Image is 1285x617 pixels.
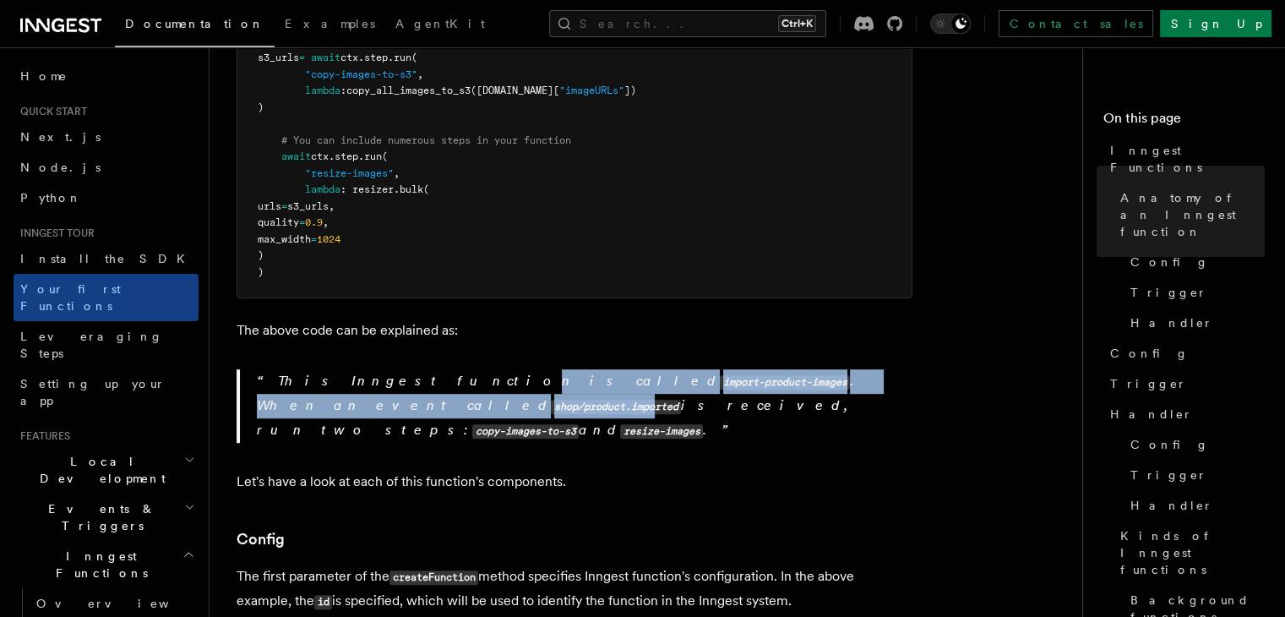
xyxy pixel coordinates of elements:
[385,5,495,46] a: AgentKit
[14,369,199,416] a: Setting up your app
[14,122,199,152] a: Next.js
[1103,369,1265,399] a: Trigger
[1110,142,1265,176] span: Inngest Functions
[1124,277,1265,308] a: Trigger
[237,527,285,551] a: Config
[20,161,101,174] span: Node.js
[237,470,912,494] p: Let's have a look at each of this function's components.
[388,52,394,63] span: .
[417,68,423,80] span: ,
[1110,406,1193,423] span: Handler
[258,249,264,261] span: )
[305,85,340,96] span: lambda
[281,200,287,212] span: =
[389,571,478,585] code: createFunction
[287,200,335,212] span: s3_urls,
[281,134,571,146] span: # You can include numerous steps in your function
[1130,436,1209,453] span: Config
[14,227,95,240] span: Inngest tour
[930,14,971,34] button: Toggle dark mode
[323,216,329,228] span: ,
[335,150,358,162] span: step
[1124,460,1265,490] a: Trigger
[620,424,703,439] code: resize-images
[257,369,912,443] p: This Inngest function is called . When an event called is received, run two steps: and .
[237,565,912,614] p: The first parameter of the method specifies Inngest function's configuration. In the above exampl...
[317,233,340,245] span: 1024
[20,130,101,144] span: Next.js
[1110,345,1189,362] span: Config
[115,5,275,47] a: Documentation
[1113,521,1265,585] a: Kinds of Inngest functions
[340,183,400,195] span: : resizer.
[382,150,388,162] span: (
[14,105,87,118] span: Quick start
[125,17,264,30] span: Documentation
[1130,467,1207,483] span: Trigger
[551,400,681,414] code: shop/product.imported
[1130,254,1209,270] span: Config
[14,321,199,369] a: Leveraging Steps
[20,282,121,313] span: Your first Functions
[559,85,624,96] span: "imageURLs"
[1113,183,1265,247] a: Anatomy of an Inngest function
[1160,10,1271,37] a: Sign Up
[1120,527,1265,578] span: Kinds of Inngest functions
[20,330,163,360] span: Leveraging Steps
[20,68,68,85] span: Home
[1103,135,1265,183] a: Inngest Functions
[36,597,210,610] span: Overview
[1103,399,1265,429] a: Handler
[1120,189,1265,240] span: Anatomy of an Inngest function
[14,152,199,183] a: Node.js
[258,233,311,245] span: max_width
[258,52,299,63] span: s3_urls
[14,494,199,541] button: Events & Triggers
[299,216,305,228] span: =
[1110,375,1187,392] span: Trigger
[311,233,317,245] span: =
[14,61,199,91] a: Home
[472,424,579,439] code: copy-images-to-s3
[14,274,199,321] a: Your first Functions
[20,377,166,407] span: Setting up your app
[329,150,335,162] span: .
[305,216,323,228] span: 0.9
[471,85,559,96] span: ([DOMAIN_NAME][
[340,52,358,63] span: ctx
[778,15,816,32] kbd: Ctrl+K
[394,167,400,179] span: ,
[624,85,636,96] span: ])
[258,266,264,278] span: )
[411,52,417,63] span: (
[285,17,375,30] span: Examples
[305,183,340,195] span: lambda
[20,191,82,205] span: Python
[340,85,346,96] span: :
[358,52,364,63] span: .
[1124,247,1265,277] a: Config
[311,150,329,162] span: ctx
[14,453,184,487] span: Local Development
[305,167,394,179] span: "resize-images"
[364,150,382,162] span: run
[20,252,195,265] span: Install the SDK
[400,183,423,195] span: bulk
[1130,284,1207,301] span: Trigger
[1124,490,1265,521] a: Handler
[14,446,199,494] button: Local Development
[314,595,332,609] code: id
[305,68,417,80] span: "copy-images-to-s3"
[237,319,912,342] p: The above code can be explained as:
[258,200,281,212] span: urls
[14,429,70,443] span: Features
[14,541,199,588] button: Inngest Functions
[1103,108,1265,135] h4: On this page
[14,500,184,534] span: Events & Triggers
[720,375,850,390] code: import-product-images
[275,5,385,46] a: Examples
[1124,429,1265,460] a: Config
[311,52,340,63] span: await
[999,10,1153,37] a: Contact sales
[258,101,264,113] span: )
